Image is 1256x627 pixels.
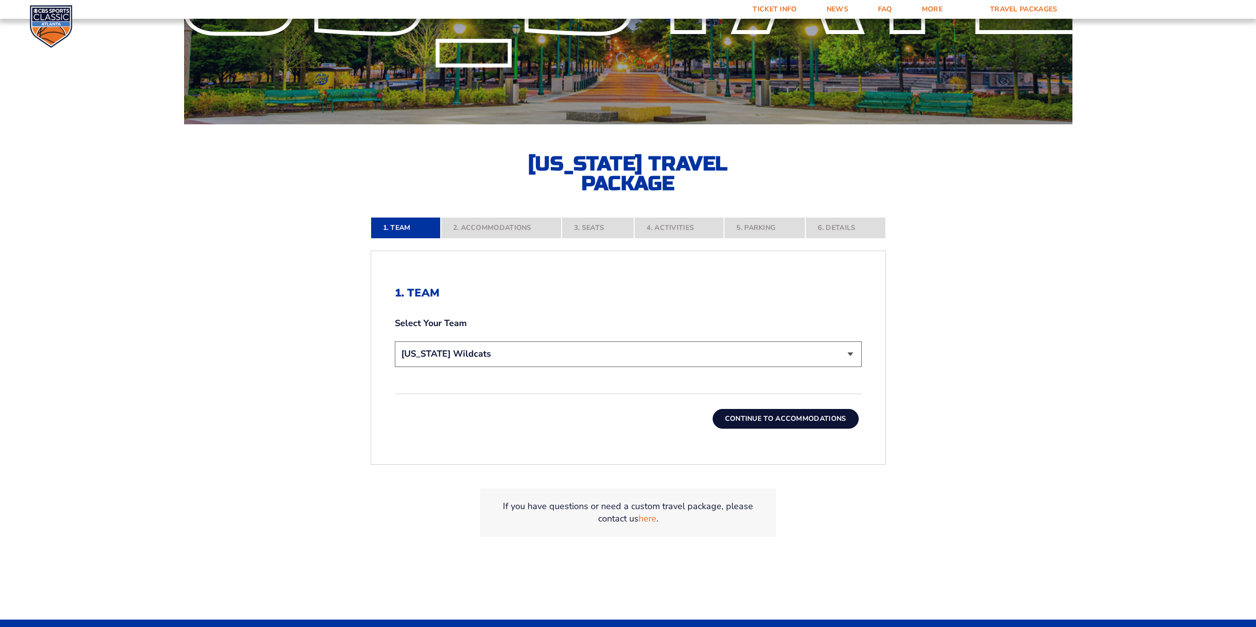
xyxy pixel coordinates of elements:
label: Select Your Team [395,317,862,330]
button: Continue To Accommodations [713,409,859,429]
h2: [US_STATE] Travel Package [520,154,737,193]
p: If you have questions or need a custom travel package, please contact us . [492,500,764,525]
img: CBS Sports Classic [30,5,73,48]
h2: 1. Team [395,287,862,299]
a: here [639,513,656,525]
